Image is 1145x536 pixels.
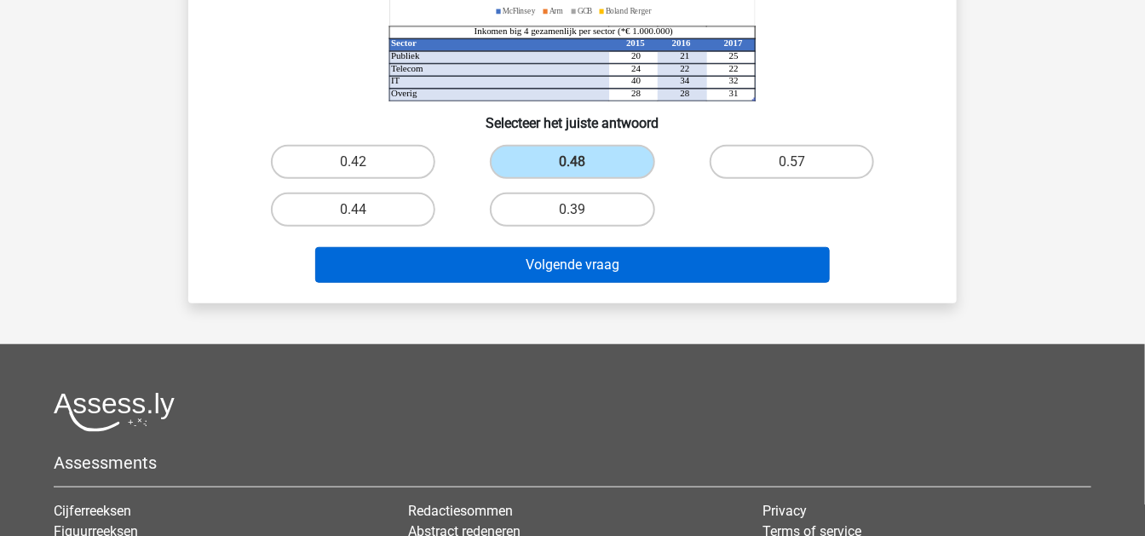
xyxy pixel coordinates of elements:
[54,392,175,432] img: Assessly logo
[606,6,653,16] tspan: Boland Rerger
[54,503,131,519] a: Cijferreeksen
[391,88,417,98] tspan: Overig
[729,88,739,98] tspan: 31
[503,6,536,16] tspan: McFlinsey
[631,76,641,86] tspan: 40
[631,50,641,61] tspan: 20
[710,145,874,179] label: 0.57
[490,193,654,227] label: 0.39
[216,101,929,131] h6: Selecteer het juiste antwoord
[391,50,420,61] tspan: Publiek
[631,63,641,73] tspan: 24
[724,38,743,49] tspan: 2017
[681,88,690,98] tspan: 28
[672,38,691,49] tspan: 2016
[549,6,563,16] tspan: Arm
[729,50,739,61] tspan: 25
[408,503,513,519] a: Redactiesommen
[729,76,739,86] tspan: 32
[631,88,641,98] tspan: 28
[578,6,593,16] tspan: GCB
[681,50,690,61] tspan: 21
[475,26,674,37] tspan: Inkomen big 4 gezamenlijk per sector (*€ 1.000.000)
[681,63,690,73] tspan: 22
[729,63,739,73] tspan: 22
[681,76,690,86] tspan: 34
[626,38,645,49] tspan: 2015
[54,452,1091,473] h5: Assessments
[391,38,417,49] tspan: Sector
[490,145,654,179] label: 0.48
[271,193,435,227] label: 0.44
[315,247,831,283] button: Volgende vraag
[391,76,400,86] tspan: IT
[271,145,435,179] label: 0.42
[391,63,423,73] tspan: Telecom
[762,503,807,519] a: Privacy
